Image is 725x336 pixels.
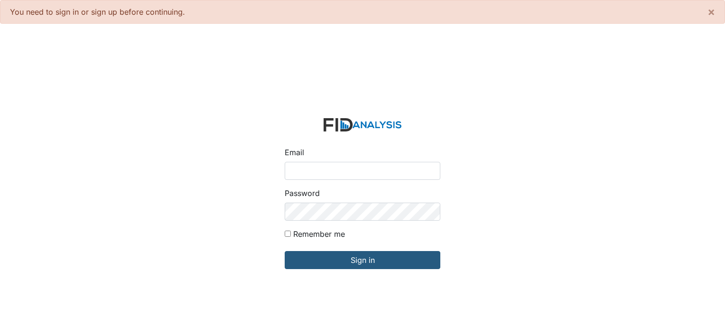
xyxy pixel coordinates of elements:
label: Password [285,187,320,199]
button: × [698,0,725,23]
img: logo-2fc8c6e3336f68795322cb6e9a2b9007179b544421de10c17bdaae8622450297.svg [324,118,401,132]
input: Sign in [285,251,440,269]
span: × [707,5,715,19]
label: Remember me [293,228,345,240]
label: Email [285,147,304,158]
